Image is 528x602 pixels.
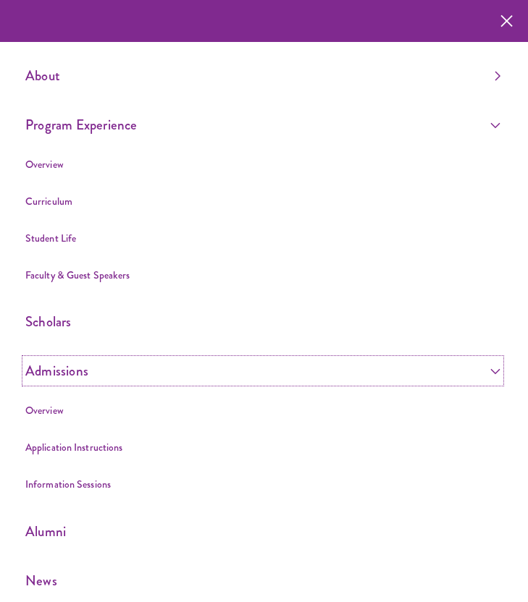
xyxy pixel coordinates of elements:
[25,477,111,491] a: Information Sessions
[25,64,500,88] a: About
[25,359,500,383] a: Admissions
[25,403,64,417] a: Overview
[25,194,72,208] a: Curriculum
[25,231,76,245] a: Student Life
[25,520,500,543] a: Alumni
[25,440,122,454] a: Application Instructions
[25,569,500,593] a: News
[25,268,130,282] a: Faculty & Guest Speakers
[25,113,500,137] a: Program Experience
[25,157,64,171] a: Overview
[25,310,500,334] a: Scholars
